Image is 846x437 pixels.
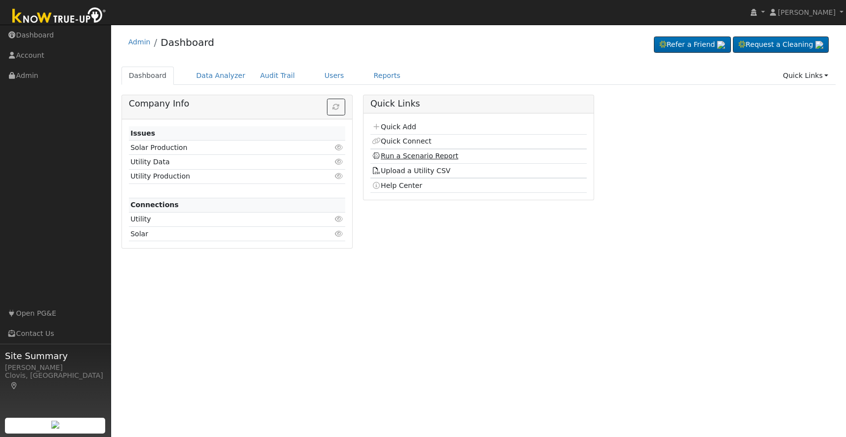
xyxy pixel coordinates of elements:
[372,182,422,189] a: Help Center
[317,67,352,85] a: Users
[129,212,310,226] td: Utility
[129,155,310,169] td: Utility Data
[335,216,344,222] i: Click to view
[335,144,344,151] i: Click to view
[717,41,725,49] img: retrieve
[129,141,310,155] td: Solar Production
[335,158,344,165] i: Click to view
[5,349,106,363] span: Site Summary
[253,67,302,85] a: Audit Trail
[130,201,179,209] strong: Connections
[129,227,310,241] td: Solar
[372,123,416,131] a: Quick Add
[372,152,458,160] a: Run a Scenario Report
[815,41,823,49] img: retrieve
[370,99,587,109] h5: Quick Links
[51,421,59,429] img: retrieve
[189,67,253,85] a: Data Analyzer
[129,99,345,109] h5: Company Info
[372,167,450,175] a: Upload a Utility CSV
[366,67,408,85] a: Reports
[121,67,174,85] a: Dashboard
[5,370,106,391] div: Clovis, [GEOGRAPHIC_DATA]
[372,137,431,145] a: Quick Connect
[335,173,344,180] i: Click to view
[10,382,19,390] a: Map
[128,38,151,46] a: Admin
[130,129,155,137] strong: Issues
[733,36,829,53] a: Request a Cleaning
[775,67,836,85] a: Quick Links
[7,5,111,28] img: Know True-Up
[5,363,106,373] div: [PERSON_NAME]
[778,8,836,16] span: [PERSON_NAME]
[335,230,344,237] i: Click to view
[161,36,214,48] a: Dashboard
[129,169,310,183] td: Utility Production
[654,36,731,53] a: Refer a Friend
